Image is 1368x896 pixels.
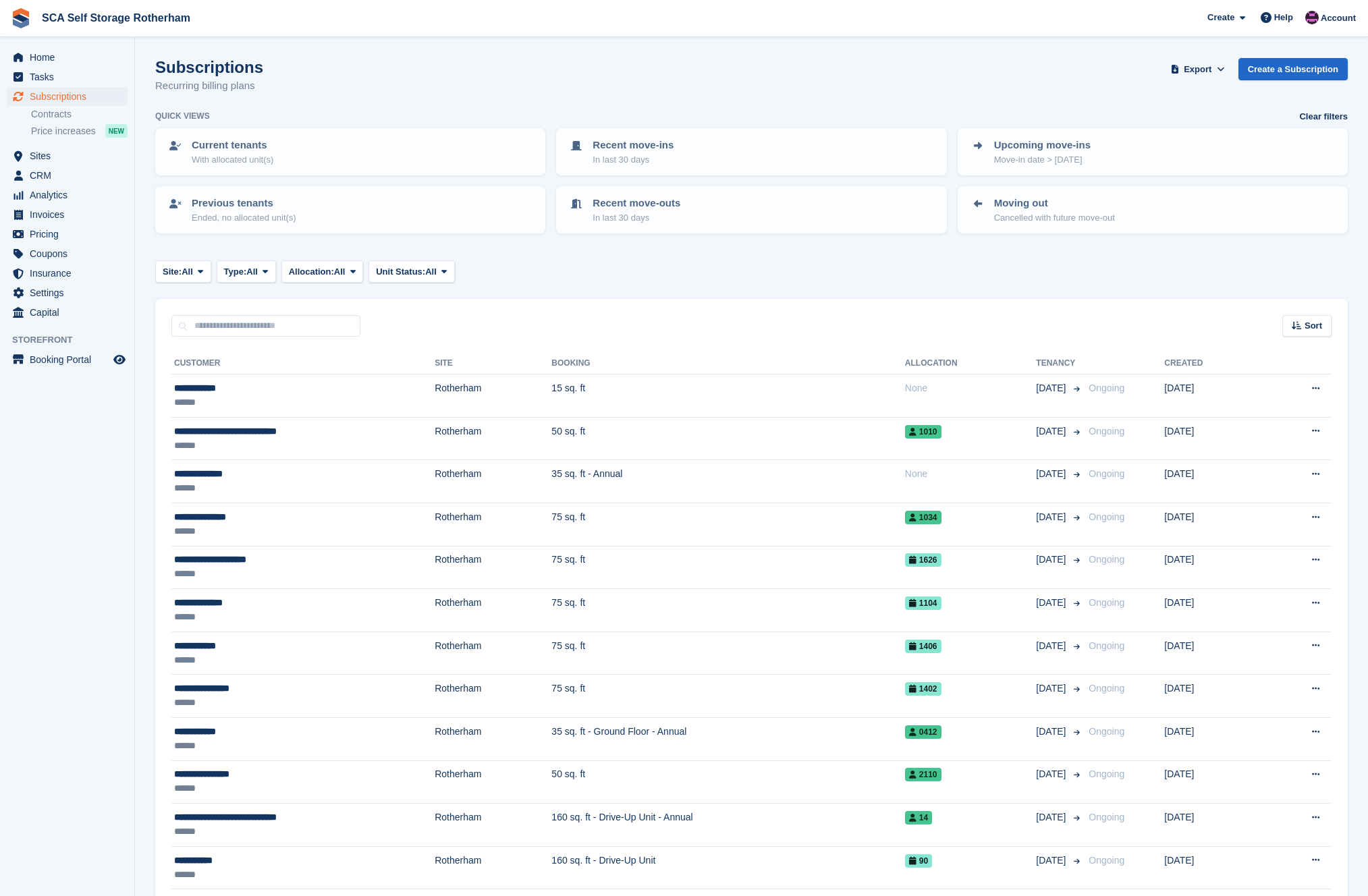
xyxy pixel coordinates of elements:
[281,260,364,283] button: Allocation: All
[1168,58,1228,80] button: Export
[551,417,904,460] td: 50 sq. ft
[1089,597,1124,608] span: Ongoing
[435,589,551,632] td: Rotherham
[905,725,941,739] span: 0412
[7,48,128,67] a: menu
[905,596,941,610] span: 1104
[1305,319,1322,333] span: Sort
[36,7,196,29] a: SCA Self Storage Rotherham
[435,546,551,589] td: Rotherham
[593,211,680,225] p: In last 30 days
[30,205,111,224] span: Invoices
[1305,11,1319,24] img: Dale Chapman
[1036,681,1068,696] span: [DATE]
[994,211,1115,225] p: Cancelled with future move-out
[246,265,258,279] span: All
[1036,381,1068,395] span: [DATE]
[435,804,551,847] td: Rotherham
[551,546,904,589] td: 75 sq. ft
[557,130,945,174] a: Recent move-ins In last 30 days
[1089,426,1124,437] span: Ongoing
[1036,353,1083,374] th: Tenancy
[1274,11,1293,24] span: Help
[11,8,31,28] img: stora-icon-8386f47178a22dfd0bd8f6a31ec36ba5ce8667c1dd55bd0f319d3a0aa187defe.svg
[157,188,544,232] a: Previous tenants Ended, no allocated unit(s)
[994,138,1091,153] p: Upcoming move-ins
[1164,353,1261,374] th: Created
[7,350,128,369] a: menu
[224,265,247,279] span: Type:
[1089,554,1124,565] span: Ongoing
[1164,846,1261,889] td: [DATE]
[593,196,680,211] p: Recent move-outs
[435,503,551,546] td: Rotherham
[551,846,904,889] td: 160 sq. ft - Drive-Up Unit
[192,138,273,153] p: Current tenants
[905,640,941,653] span: 1406
[155,58,263,76] h1: Subscriptions
[1089,768,1124,779] span: Ongoing
[12,333,134,347] span: Storefront
[30,244,111,263] span: Coupons
[1184,63,1211,76] span: Export
[905,511,941,524] span: 1034
[1164,760,1261,804] td: [DATE]
[30,146,111,165] span: Sites
[551,503,904,546] td: 75 sq. ft
[435,675,551,718] td: Rotherham
[182,265,193,279] span: All
[551,675,904,718] td: 75 sq. ft
[1164,374,1261,418] td: [DATE]
[1089,726,1124,737] span: Ongoing
[959,188,1346,232] a: Moving out Cancelled with future move-out
[155,260,211,283] button: Site: All
[31,123,128,138] a: Price increases NEW
[905,467,1036,481] div: None
[171,353,435,374] th: Customer
[7,87,128,106] a: menu
[905,381,1036,395] div: None
[7,264,128,283] a: menu
[7,225,128,244] a: menu
[551,374,904,418] td: 15 sq. ft
[1238,58,1348,80] a: Create a Subscription
[905,425,941,439] span: 1010
[435,417,551,460] td: Rotherham
[1036,467,1068,481] span: [DATE]
[192,153,273,167] p: With allocated unit(s)
[1299,110,1348,123] a: Clear filters
[994,153,1091,167] p: Move-in date > [DATE]
[30,48,111,67] span: Home
[551,460,904,503] td: 35 sq. ft - Annual
[1164,417,1261,460] td: [DATE]
[105,124,128,138] div: NEW
[31,108,128,121] a: Contracts
[1164,460,1261,503] td: [DATE]
[30,264,111,283] span: Insurance
[435,632,551,675] td: Rotherham
[1036,510,1068,524] span: [DATE]
[593,153,674,167] p: In last 30 days
[551,589,904,632] td: 75 sq. ft
[1036,553,1068,567] span: [DATE]
[7,244,128,263] a: menu
[1036,424,1068,439] span: [DATE]
[30,350,111,369] span: Booking Portal
[376,265,425,279] span: Unit Status:
[1089,511,1124,522] span: Ongoing
[7,166,128,185] a: menu
[1321,11,1356,25] span: Account
[7,205,128,224] a: menu
[1089,812,1124,822] span: Ongoing
[425,265,437,279] span: All
[217,260,276,283] button: Type: All
[192,196,296,211] p: Previous tenants
[30,87,111,106] span: Subscriptions
[7,186,128,204] a: menu
[1089,468,1124,479] span: Ongoing
[551,804,904,847] td: 160 sq. ft - Drive-Up Unit - Annual
[959,130,1346,174] a: Upcoming move-ins Move-in date > [DATE]
[163,265,182,279] span: Site:
[1164,717,1261,760] td: [DATE]
[1164,675,1261,718] td: [DATE]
